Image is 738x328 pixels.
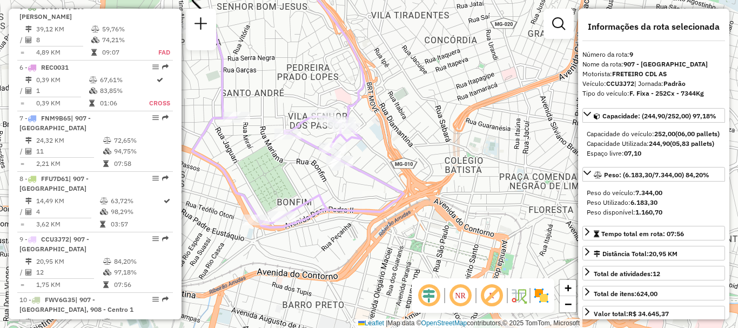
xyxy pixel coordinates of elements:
[100,198,108,204] i: % de utilização do peso
[36,158,103,169] td: 2,21 KM
[103,160,109,167] i: Tempo total em rota
[594,270,660,278] span: Total de atividades:
[675,130,720,138] strong: (06,00 pallets)
[89,100,95,106] i: Tempo total em rota
[630,198,658,206] strong: 6.183,30
[152,115,159,121] em: Opções
[113,256,168,267] td: 84,20%
[386,319,387,327] span: |
[582,266,725,280] a: Total de atividades:12
[19,175,89,192] span: | 907 - [GEOGRAPHIC_DATA]
[89,88,97,94] i: % de utilização da cubagem
[36,24,91,35] td: 39,12 KM
[25,26,32,32] i: Distância Total
[25,319,32,325] i: Distância Total
[41,63,69,71] span: REC0031
[41,114,71,122] span: FNM9B65
[582,246,725,260] a: Distância Total:20,95 KM
[103,148,111,155] i: % de utilização da cubagem
[582,167,725,182] a: Peso: (6.183,30/7.344,00) 84,20%
[25,269,32,276] i: Total de Atividades
[587,129,721,139] div: Capacidade do veículo:
[634,79,686,88] span: | Jornada:
[36,196,99,206] td: 14,49 KM
[162,296,169,303] em: Rota exportada
[110,196,163,206] td: 63,72%
[164,198,170,204] i: Rota otimizada
[19,98,25,109] td: =
[113,267,168,278] td: 97,18%
[102,47,146,58] td: 09:07
[582,226,725,240] a: Tempo total em rota: 07:56
[36,146,103,157] td: 11
[45,296,75,304] span: FWV6G35
[582,89,725,98] div: Tipo do veículo:
[19,35,25,45] td: /
[102,35,146,45] td: 74,21%
[36,47,91,58] td: 4,89 KM
[146,47,171,58] td: FAD
[582,59,725,69] div: Nome da rota:
[636,290,658,298] strong: 624,00
[19,3,89,21] span: 5 -
[582,108,725,123] a: Capacidade: (244,90/252,00) 97,18%
[102,24,146,35] td: 59,76%
[416,283,442,309] span: Ocultar deslocamento
[25,198,32,204] i: Distância Total
[99,75,149,85] td: 67,61%
[587,189,662,197] span: Peso do veículo:
[624,149,641,157] strong: 07,10
[113,135,168,146] td: 72,65%
[582,79,725,89] div: Veículo:
[113,146,168,157] td: 94,75%
[587,207,721,217] div: Peso disponível:
[587,198,721,207] div: Peso Utilizado:
[602,112,716,120] span: Capacidade: (244,90/252,00) 97,18%
[594,289,658,299] div: Total de itens:
[19,85,25,96] td: /
[91,37,99,43] i: % de utilização da cubagem
[110,219,163,230] td: 03:57
[162,115,169,121] em: Rota exportada
[113,279,168,290] td: 07:56
[19,296,133,313] span: 10 -
[19,279,25,290] td: =
[582,184,725,222] div: Peso: (6.183,30/7.344,00) 84,20%
[25,88,32,94] i: Total de Atividades
[162,175,169,182] em: Rota exportada
[162,64,169,70] em: Rota exportada
[582,306,725,320] a: Valor total:R$ 34.645,37
[560,280,576,296] a: Zoom in
[628,310,669,318] strong: R$ 34.645,37
[421,319,467,327] a: OpenStreetMap
[113,317,168,327] td: 94,91%
[510,287,527,304] img: Fluxo de ruas
[548,13,569,35] a: Exibir filtros
[606,79,634,88] strong: CCU3J72
[19,219,25,230] td: =
[582,50,725,59] div: Número da rota:
[25,137,32,144] i: Distância Total
[103,319,111,325] i: % de utilização do peso
[629,50,633,58] strong: 9
[100,221,105,227] i: Tempo total em rota
[103,282,109,288] i: Tempo total em rota
[594,249,677,259] div: Distância Total:
[36,279,103,290] td: 1,75 KM
[152,236,159,242] em: Opções
[103,137,111,144] i: % de utilização do peso
[91,26,99,32] i: % de utilização do peso
[19,235,89,253] span: | 907 - [GEOGRAPHIC_DATA]
[533,287,550,304] img: Exibir/Ocultar setores
[560,296,576,312] a: Zoom out
[36,98,89,109] td: 0,39 KM
[36,35,91,45] td: 8
[162,236,169,242] em: Rota exportada
[582,22,725,32] h4: Informações da rota selecionada
[565,297,572,311] span: −
[587,149,721,158] div: Espaço livre:
[157,77,163,83] i: Rota otimizada
[19,63,69,71] span: 6 -
[582,69,725,79] div: Motorista:
[19,296,133,313] span: | 907 - [GEOGRAPHIC_DATA], 908 - Centro 1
